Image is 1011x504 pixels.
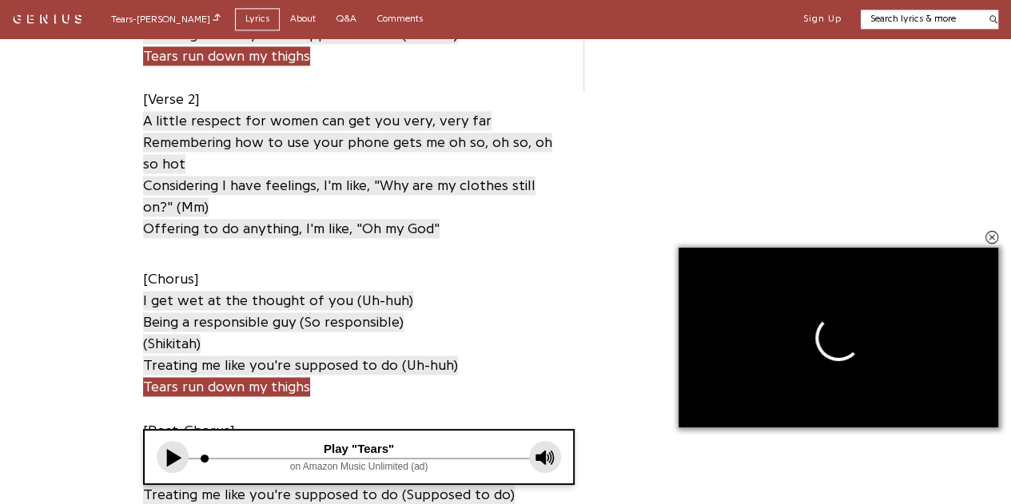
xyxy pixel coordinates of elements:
span: Tears run down my thighs [143,377,310,396]
iframe: Tonefuse player [145,431,573,483]
a: Remembering how to use your phone gets me oh so, oh so, oh so hot [143,131,552,174]
span: (Shikitah) [143,334,201,353]
span: Considering I have feelings, I'm like, "Why are my clothes still on?" (Mm) Offering to do anythin... [143,176,535,238]
span: I get wet at the thought of you (Uh-huh) Being a responsible guy (So responsible) [143,291,413,331]
a: Lyrics [235,8,280,30]
div: Tears - [PERSON_NAME] [111,11,221,26]
span: Remembering how to use your phone gets me oh so, oh so, oh so hot [143,133,552,173]
span: Tears run down my thighs [143,46,310,65]
a: Treating me like you're supposed to do (Uh-huh) [143,354,458,375]
a: (Shikitah) [143,332,201,354]
a: Considering I have feelings, I'm like, "Why are my clothes still on?" (Mm)Offering to do anything... [143,174,535,239]
a: Comments [367,8,433,30]
a: I get wet at the thought of you (Uh-huh)Being a responsible guy (So responsible) [143,289,413,332]
span: A little respect for women can get you very, very far [143,111,492,130]
a: Q&A [326,8,367,30]
a: Tears run down my thighs [143,375,310,397]
a: A little respect for women can get you very, very far [143,109,492,131]
input: Search lyrics & more [861,12,980,26]
span: Treating me like you're supposed to do (Uh-huh) [143,355,458,375]
a: About [280,8,326,30]
a: Tears run down my thighs [143,45,310,66]
button: Sign Up [803,13,842,26]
